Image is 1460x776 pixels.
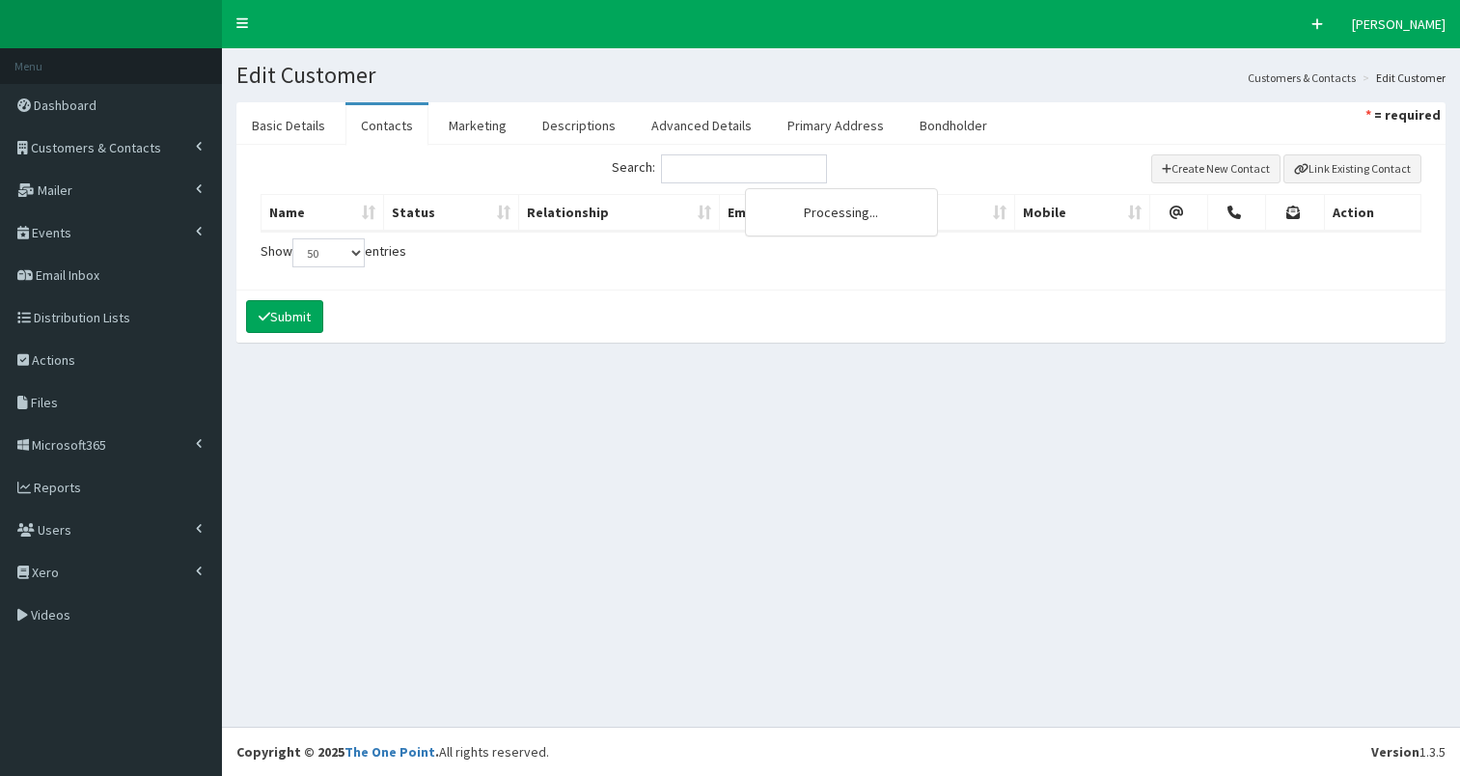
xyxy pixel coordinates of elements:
[636,105,767,146] a: Advanced Details
[1015,195,1150,232] th: Mobile
[262,195,384,232] th: Name
[612,154,827,183] label: Search:
[1266,195,1324,232] th: Post Permission
[36,266,99,284] span: Email Inbox
[1358,69,1446,86] li: Edit Customer
[1208,195,1266,232] th: Telephone Permission
[38,181,72,199] span: Mailer
[519,195,719,232] th: Relationship
[38,521,71,539] span: Users
[32,436,106,454] span: Microsoft365
[1352,15,1446,33] span: [PERSON_NAME]
[31,394,58,411] span: Files
[1371,742,1446,762] div: 1.3.5
[745,188,938,236] div: Processing...
[1248,69,1356,86] a: Customers & Contacts
[661,154,827,183] input: Search:
[1325,195,1421,232] th: Action
[31,139,161,156] span: Customers & Contacts
[34,479,81,496] span: Reports
[1374,106,1441,124] strong: = required
[246,300,323,333] button: Submit
[261,238,406,267] label: Show entries
[527,105,631,146] a: Descriptions
[1283,154,1421,183] button: Link Existing Contact
[720,195,840,232] th: Email
[772,105,899,146] a: Primary Address
[34,309,130,326] span: Distribution Lists
[236,105,341,146] a: Basic Details
[1150,195,1208,232] th: Email Permission
[433,105,522,146] a: Marketing
[32,224,71,241] span: Events
[31,606,70,624] span: Videos
[32,564,59,581] span: Xero
[236,743,439,761] strong: Copyright © 2025 .
[345,105,428,146] a: Contacts
[34,97,96,114] span: Dashboard
[384,195,519,232] th: Status
[1371,743,1419,761] b: Version
[904,105,1003,146] a: Bondholder
[222,727,1460,776] footer: All rights reserved.
[236,63,1446,88] h1: Edit Customer
[344,743,435,761] a: The One Point
[32,351,75,369] span: Actions
[1151,154,1281,183] button: Create New Contact
[292,238,365,267] select: Showentries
